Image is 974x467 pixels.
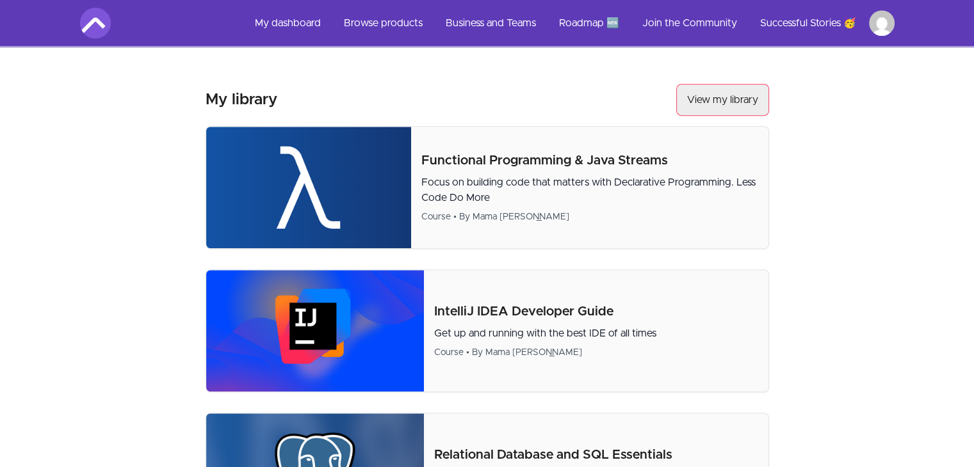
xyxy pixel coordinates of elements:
[80,8,111,38] img: Amigoscode logo
[434,303,758,321] p: IntelliJ IDEA Developer Guide
[435,8,546,38] a: Business and Teams
[750,8,866,38] a: Successful Stories 🥳
[206,90,277,110] h3: My library
[206,127,411,248] img: Product image for Functional Programming & Java Streams
[869,10,895,36] img: Profile image for Jean-Christophe Gabriel Robert CHEVALLIER
[206,269,769,392] a: Product image for IntelliJ IDEA Developer GuideIntelliJ IDEA Developer GuideGet up and running wi...
[334,8,433,38] a: Browse products
[434,346,758,359] div: Course • By Mama [PERSON_NAME]
[676,84,769,116] a: View my library
[206,126,769,249] a: Product image for Functional Programming & Java Streams Functional Programming & Java StreamsFocu...
[206,270,425,392] img: Product image for IntelliJ IDEA Developer Guide
[421,152,758,170] p: Functional Programming & Java Streams
[245,8,895,38] nav: Main
[245,8,331,38] a: My dashboard
[421,210,758,223] div: Course • By Mama [PERSON_NAME]
[434,446,758,464] p: Relational Database and SQL Essentials
[421,175,758,205] p: Focus on building code that matters with Declarative Programming. Less Code Do More
[632,8,747,38] a: Join the Community
[434,326,758,341] p: Get up and running with the best IDE of all times
[549,8,629,38] a: Roadmap 🆕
